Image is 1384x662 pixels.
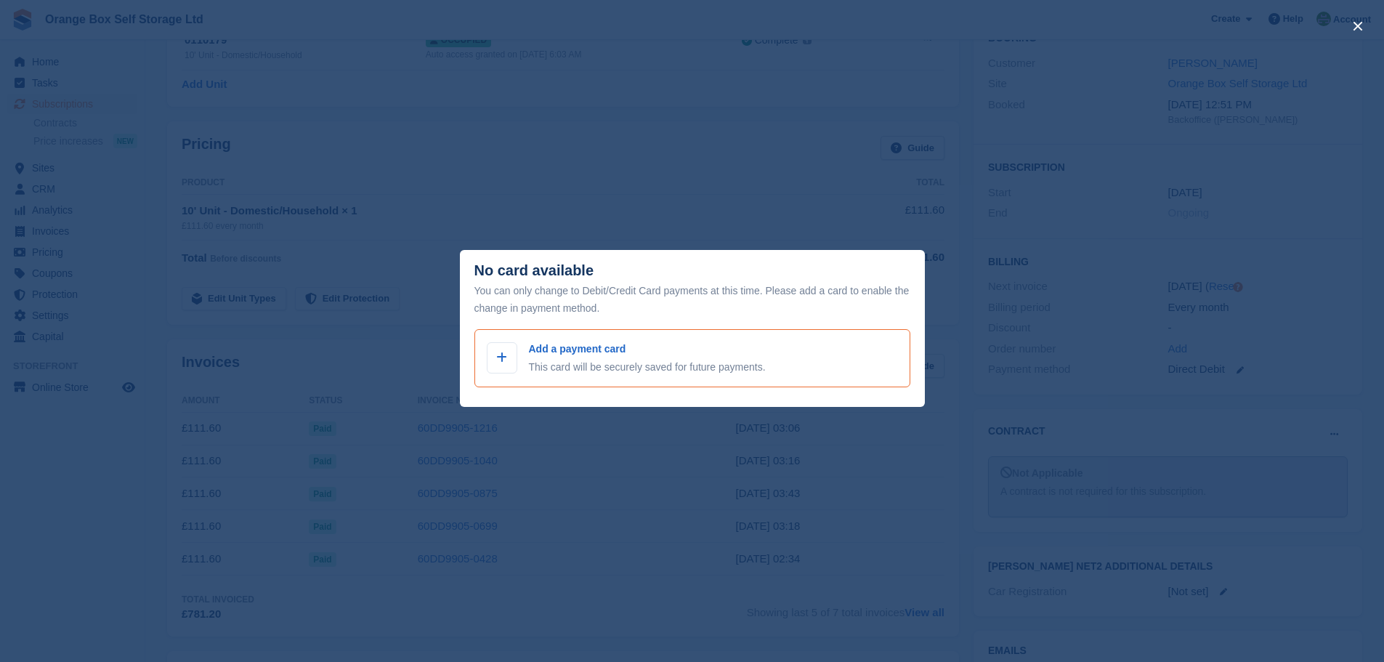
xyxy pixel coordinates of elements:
[529,342,766,357] p: Add a payment card
[474,329,910,387] a: Add a payment card This card will be securely saved for future payments.
[474,262,594,279] div: No card available
[1346,15,1369,38] button: close
[529,360,766,375] p: This card will be securely saved for future payments.
[474,282,910,317] div: You can only change to Debit/Credit Card payments at this time. Please add a card to enable the c...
